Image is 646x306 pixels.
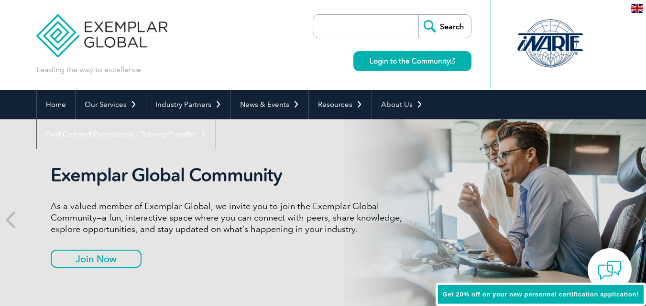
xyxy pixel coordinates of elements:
a: Industry Partners [146,90,230,119]
a: Login to the Community [353,51,471,71]
a: About Us [372,90,432,119]
img: contact-chat.png [598,258,622,282]
a: News & Events [231,90,308,119]
img: open_square.png [450,58,455,63]
a: Find Certified Professional / Training Provider [37,119,216,149]
input: Search [418,15,471,38]
p: Leading the way to excellence [36,64,141,75]
span: Get 20% off on your new personnel certification application! [443,291,639,298]
a: Resources [309,90,372,119]
p: As a valued member of Exemplar Global, we invite you to join the Exemplar Global Community—a fun,... [51,200,409,235]
a: Our Services [76,90,146,119]
a: Home [37,90,75,119]
a: Join Now [51,250,142,268]
h2: Exemplar Global Community [51,164,409,186]
img: en [631,4,643,13]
